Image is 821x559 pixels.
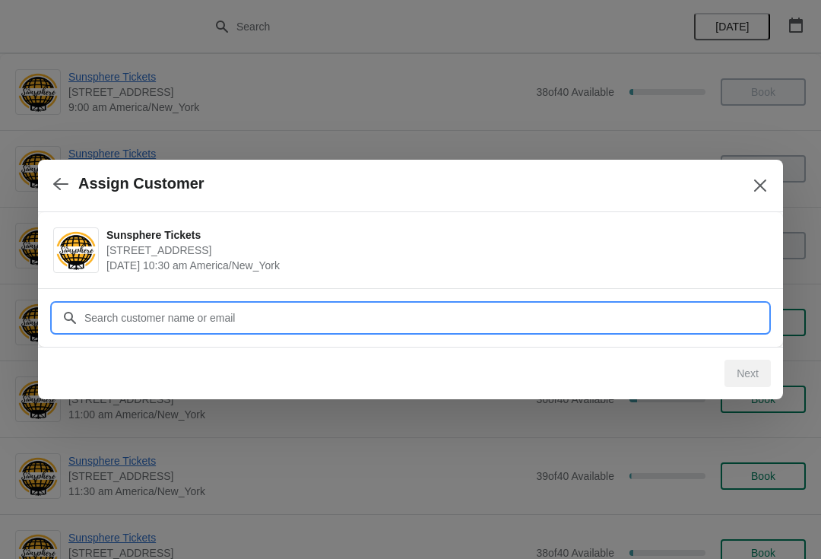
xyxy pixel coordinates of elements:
[84,304,768,332] input: Search customer name or email
[106,258,760,273] span: [DATE] 10:30 am America/New_York
[54,230,98,272] img: Sunsphere Tickets | 810 Clinch Avenue, Knoxville, TN, USA | August 23 | 10:30 am America/New_York
[106,243,760,258] span: [STREET_ADDRESS]
[106,227,760,243] span: Sunsphere Tickets
[78,175,204,192] h2: Assign Customer
[747,172,774,199] button: Close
